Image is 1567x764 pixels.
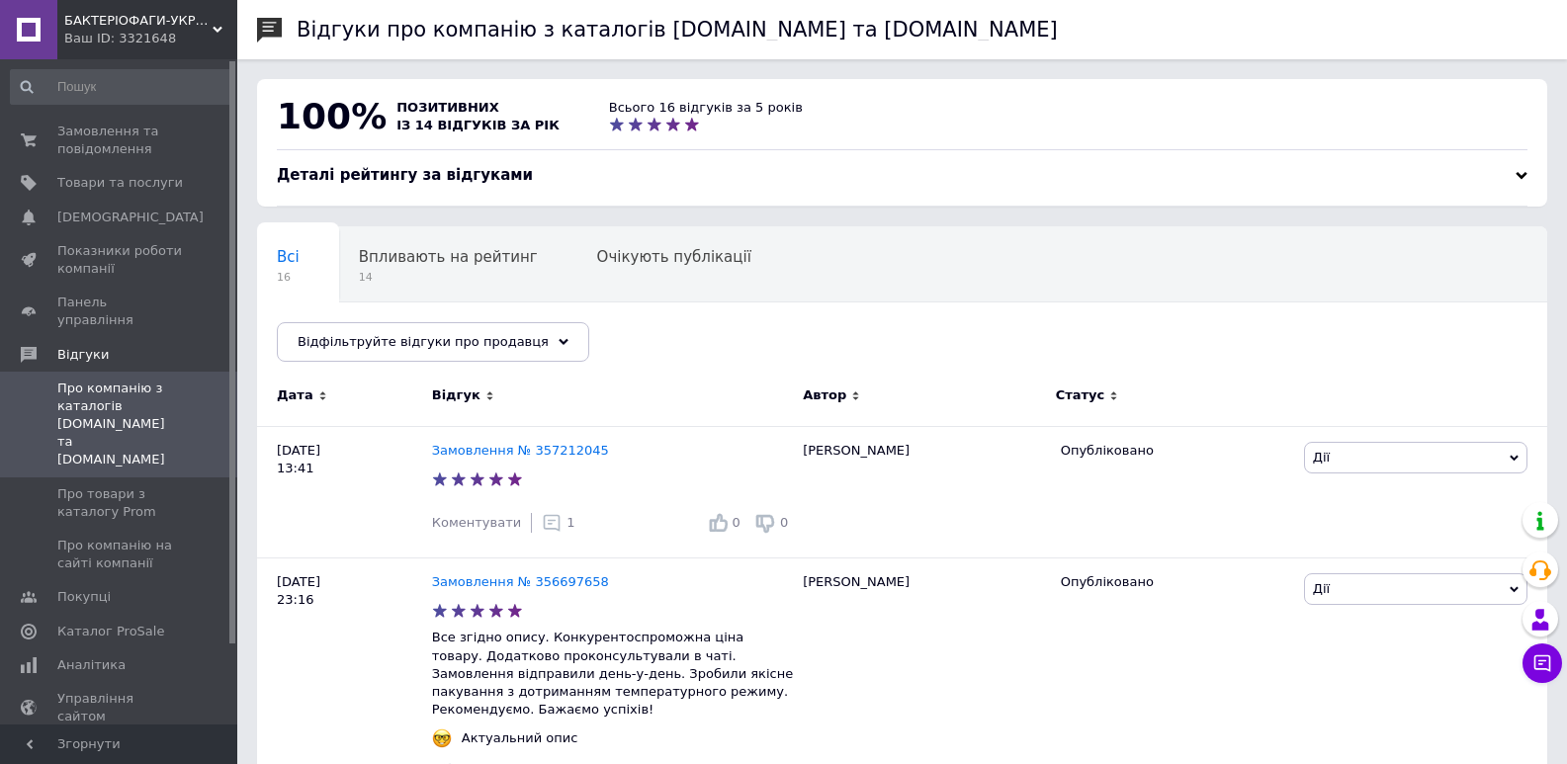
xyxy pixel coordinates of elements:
[1523,643,1562,683] button: Чат з покупцем
[57,346,109,364] span: Відгуки
[1061,573,1289,591] div: Опубліковано
[64,12,213,30] span: БАКТЕРІОФАГИ-УКРАЇНА (ТОВ "АПТЕКА.194")
[277,166,533,184] span: Деталі рейтингу за відгуками
[733,515,740,530] span: 0
[432,386,480,404] span: Відгук
[597,248,751,266] span: Очікують публікації
[64,30,237,47] div: Ваш ID: 3321648
[57,623,164,640] span: Каталог ProSale
[432,443,609,458] a: Замовлення № 357212045
[57,209,204,226] span: [DEMOGRAPHIC_DATA]
[566,515,574,530] span: 1
[277,96,387,136] span: 100%
[1313,581,1330,596] span: Дії
[609,99,803,117] div: Всього 16 відгуків за 5 років
[432,629,793,719] p: Все згідно опису. Конкурентоспроможна ціна товару. Додатково проконсультували в чаті. Замовлення ...
[277,386,313,404] span: Дата
[57,174,183,192] span: Товари та послуги
[432,728,452,748] img: :nerd_face:
[57,123,183,158] span: Замовлення та повідомлення
[432,515,521,530] span: Коментувати
[277,248,300,266] span: Всі
[57,485,183,521] span: Про товари з каталогу Prom
[57,242,183,278] span: Показники роботи компанії
[1061,442,1289,460] div: Опубліковано
[277,270,300,285] span: 16
[432,514,521,532] div: Коментувати
[457,729,583,747] div: Актуальний опис
[57,380,183,469] span: Про компанію з каталогів [DOMAIN_NAME] та [DOMAIN_NAME]
[277,323,478,341] span: Опубліковані без комен...
[359,270,538,285] span: 14
[57,690,183,725] span: Управління сайтом
[257,426,432,557] div: [DATE] 13:41
[359,248,538,266] span: Впливають на рейтинг
[57,537,183,572] span: Про компанію на сайті компанії
[1313,450,1330,465] span: Дії
[57,656,126,674] span: Аналітика
[277,165,1527,186] div: Деталі рейтингу за відгуками
[542,513,574,533] div: 1
[803,386,846,404] span: Автор
[57,588,111,606] span: Покупці
[793,426,1050,557] div: [PERSON_NAME]
[1056,386,1105,404] span: Статус
[396,100,499,115] span: позитивних
[57,294,183,329] span: Панель управління
[10,69,233,105] input: Пошук
[396,118,560,132] span: із 14 відгуків за рік
[297,18,1058,42] h1: Відгуки про компанію з каталогів [DOMAIN_NAME] та [DOMAIN_NAME]
[298,334,549,349] span: Відфільтруйте відгуки про продавця
[257,302,517,378] div: Опубліковані без коментаря
[432,574,609,589] a: Замовлення № 356697658
[780,515,788,530] span: 0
